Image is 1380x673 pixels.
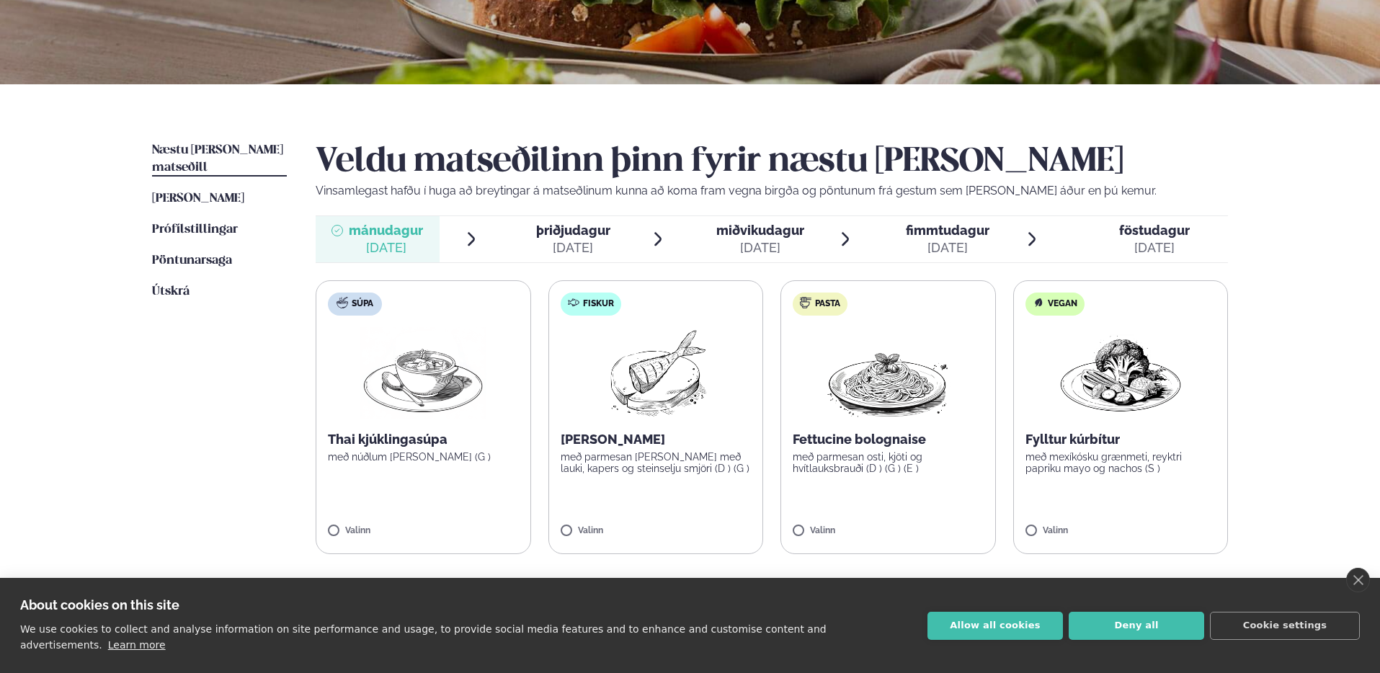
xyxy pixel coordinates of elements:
button: Allow all cookies [927,612,1063,640]
img: pasta.svg [800,297,811,308]
img: Vegan.png [1057,327,1184,419]
a: Prófílstillingar [152,221,238,239]
h2: Veldu matseðilinn þinn fyrir næstu [PERSON_NAME] [316,142,1228,182]
a: Útskrá [152,283,190,300]
p: We use cookies to collect and analyse information on site performance and usage, to provide socia... [20,623,827,651]
span: Súpa [352,298,373,310]
p: Fylltur kúrbítur [1025,431,1216,448]
p: með parmesan osti, kjöti og hvítlauksbrauði (D ) (G ) (E ) [793,451,984,474]
p: Fettucine bolognaise [793,431,984,448]
span: mánudagur [349,223,423,238]
span: Pöntunarsaga [152,254,232,267]
img: Spagetti.png [824,327,951,419]
span: Prófílstillingar [152,223,238,236]
p: Thai kjúklingasúpa [328,431,519,448]
span: fimmtudagur [906,223,989,238]
p: með parmesan [PERSON_NAME] með lauki, kapers og steinselju smjöri (D ) (G ) [561,451,752,474]
a: Næstu [PERSON_NAME] matseðill [152,142,287,177]
img: fish.svg [568,297,579,308]
a: Pöntunarsaga [152,252,232,269]
img: soup.svg [337,297,348,308]
button: Deny all [1069,612,1204,640]
p: [PERSON_NAME] [561,431,752,448]
strong: About cookies on this site [20,597,179,612]
img: Fish.png [592,327,719,419]
a: Learn more [108,639,166,651]
span: Vegan [1048,298,1077,310]
span: miðvikudagur [716,223,804,238]
img: Vegan.svg [1033,297,1044,308]
div: [DATE] [1119,239,1190,257]
a: [PERSON_NAME] [152,190,244,208]
span: þriðjudagur [536,223,610,238]
img: Soup.png [360,327,486,419]
p: með mexíkósku grænmeti, reyktri papriku mayo og nachos (S ) [1025,451,1216,474]
span: Pasta [815,298,840,310]
p: Vinsamlegast hafðu í huga að breytingar á matseðlinum kunna að koma fram vegna birgða og pöntunum... [316,182,1228,200]
span: Útskrá [152,285,190,298]
button: Cookie settings [1210,612,1360,640]
div: [DATE] [536,239,610,257]
span: [PERSON_NAME] [152,192,244,205]
p: með núðlum [PERSON_NAME] (G ) [328,451,519,463]
div: [DATE] [716,239,804,257]
span: föstudagur [1119,223,1190,238]
div: [DATE] [349,239,423,257]
a: close [1346,568,1370,592]
div: [DATE] [906,239,989,257]
span: Fiskur [583,298,614,310]
span: Næstu [PERSON_NAME] matseðill [152,144,283,174]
